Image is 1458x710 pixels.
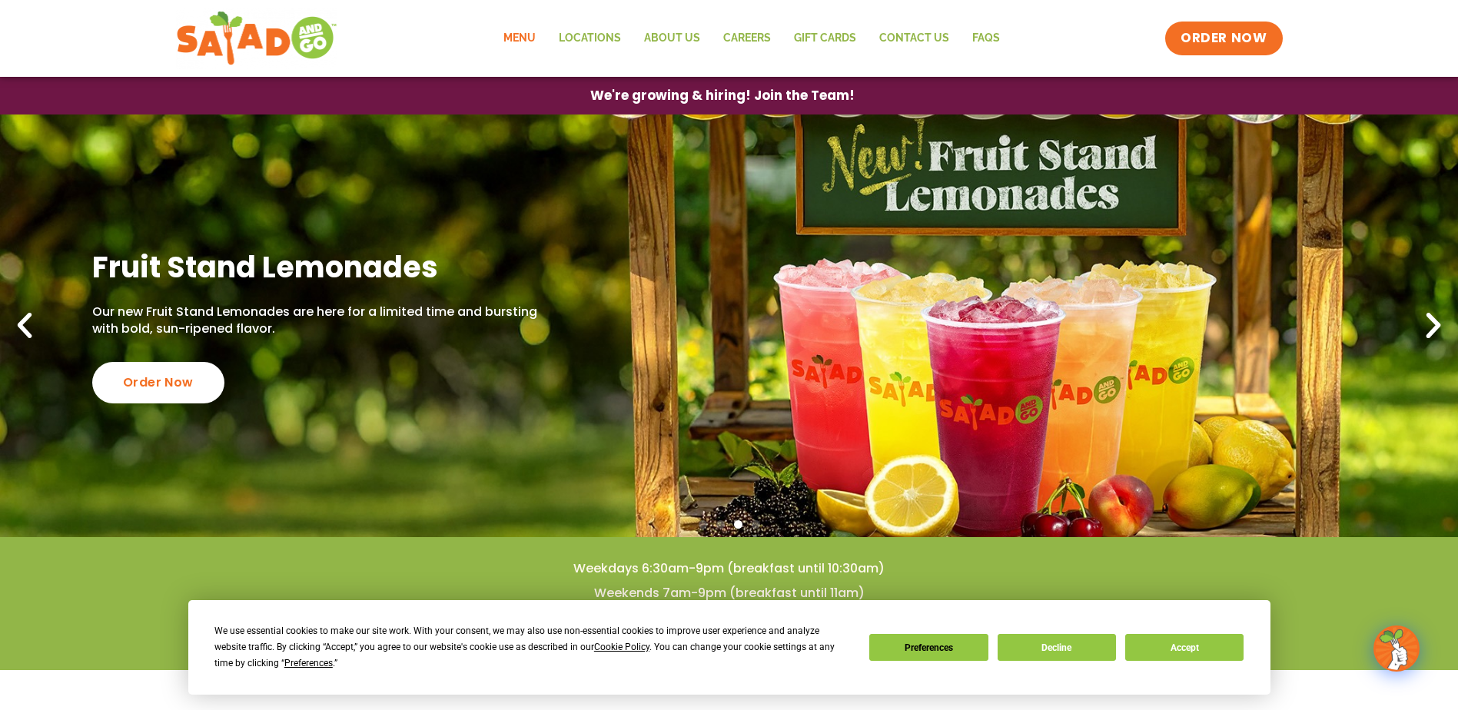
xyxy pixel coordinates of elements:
[176,8,338,69] img: new-SAG-logo-768×292
[492,21,547,56] a: Menu
[31,585,1427,602] h4: Weekends 7am-9pm (breakfast until 11am)
[1125,634,1244,661] button: Accept
[869,634,988,661] button: Preferences
[712,21,782,56] a: Careers
[92,248,543,286] h2: Fruit Stand Lemonades
[188,600,1270,695] div: Cookie Consent Prompt
[590,89,855,102] span: We're growing & hiring! Join the Team!
[92,362,224,403] div: Order Now
[961,21,1011,56] a: FAQs
[567,78,878,114] a: We're growing & hiring! Join the Team!
[1181,29,1267,48] span: ORDER NOW
[633,21,712,56] a: About Us
[1375,627,1418,670] img: wpChatIcon
[547,21,633,56] a: Locations
[868,21,961,56] a: Contact Us
[284,658,333,669] span: Preferences
[492,21,1011,56] nav: Menu
[716,520,725,529] span: Go to slide 2
[31,560,1427,577] h4: Weekdays 6:30am-9pm (breakfast until 10:30am)
[752,520,760,529] span: Go to slide 4
[8,309,42,343] div: Previous slide
[782,21,868,56] a: GIFT CARDS
[92,304,543,338] p: Our new Fruit Stand Lemonades are here for a limited time and bursting with bold, sun-ripened fla...
[214,623,851,672] div: We use essential cookies to make our site work. With your consent, we may also use non-essential ...
[1416,309,1450,343] div: Next slide
[998,634,1116,661] button: Decline
[734,520,742,529] span: Go to slide 3
[1165,22,1282,55] a: ORDER NOW
[699,520,707,529] span: Go to slide 1
[594,642,649,652] span: Cookie Policy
